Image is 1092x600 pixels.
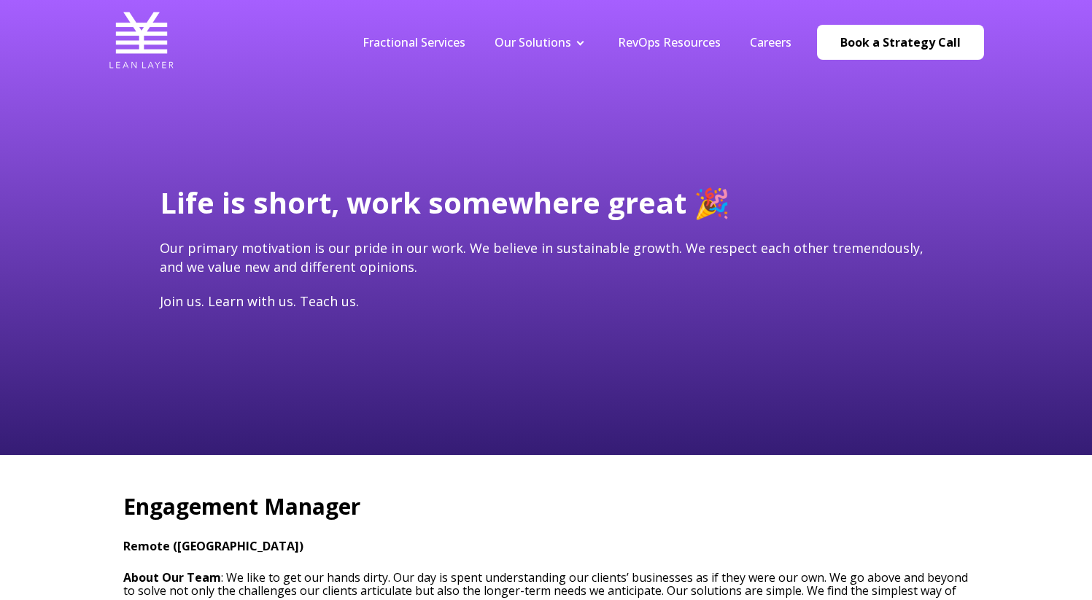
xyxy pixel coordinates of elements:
span: Our primary motivation is our pride in our work. We believe in sustainable growth. We respect eac... [160,239,923,275]
a: Book a Strategy Call [817,25,984,60]
strong: About Our Team [123,569,221,585]
a: Fractional Services [363,34,465,50]
a: Our Solutions [495,34,571,50]
img: Lean Layer Logo [109,7,174,73]
a: Careers [750,34,791,50]
div: Navigation Menu [348,34,806,50]
strong: Remote ([GEOGRAPHIC_DATA]) [123,538,303,554]
span: Life is short, work somewhere great 🎉 [160,182,730,222]
span: Join us. Learn with us. Teach us. [160,292,359,310]
a: RevOps Resources [618,34,721,50]
h2: Engagement Manager [123,491,969,522]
